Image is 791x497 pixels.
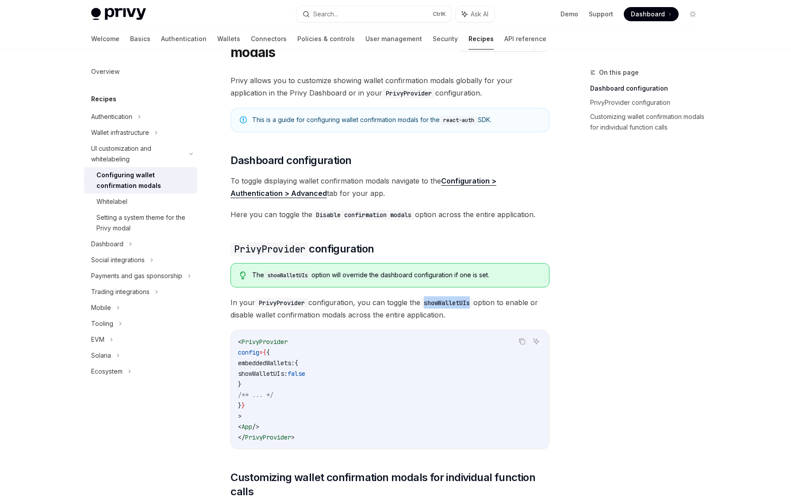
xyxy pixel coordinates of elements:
[238,348,259,356] span: config
[686,7,700,21] button: Toggle dark mode
[382,88,435,98] code: PrivyProvider
[433,11,446,18] span: Ctrl K
[561,10,578,19] a: Demo
[91,287,150,297] div: Trading integrations
[96,196,127,207] div: Whitelabel
[440,116,478,125] code: react-auth
[230,208,549,221] span: Here you can toggle the option across the entire application.
[245,433,291,441] span: PrivyProvider
[240,116,247,123] svg: Note
[365,28,422,50] a: User management
[230,175,549,199] span: To toggle displaying wallet confirmation modals navigate to the tab for your app.
[238,380,242,388] span: }
[91,143,184,164] div: UI customization and whitelabeling
[91,28,119,50] a: Welcome
[295,359,298,367] span: {
[84,194,197,210] a: Whitelabel
[96,170,192,191] div: Configuring wallet confirmation modals
[238,370,288,378] span: showWalletUIs:
[242,338,288,346] span: PrivyProvider
[252,271,540,280] div: The option will override the dashboard configuration if one is set.
[504,28,546,50] a: API reference
[297,28,355,50] a: Policies & controls
[230,74,549,99] span: Privy allows you to customize showing wallet confirmation modals globally for your application in...
[240,271,246,279] svg: Tip
[242,401,245,409] span: }
[624,7,679,21] a: Dashboard
[238,401,242,409] span: }
[238,423,242,431] span: <
[91,271,182,281] div: Payments and gas sponsorship
[266,348,270,356] span: {
[264,271,311,280] code: showWalletUIs
[420,298,473,308] code: showWalletUIs
[91,302,111,313] div: Mobile
[255,298,308,308] code: PrivyProvider
[589,10,613,19] a: Support
[217,28,240,50] a: Wallets
[263,348,266,356] span: {
[296,6,451,22] button: Search...CtrlK
[84,167,197,194] a: Configuring wallet confirmation modals
[590,110,707,134] a: Customizing wallet confirmation modals for individual function calls
[96,212,192,233] div: Setting a system theme for the Privy modal
[84,210,197,236] a: Setting a system theme for the Privy modal
[230,153,351,168] span: Dashboard configuration
[91,127,149,138] div: Wallet infrastructure
[238,433,245,441] span: </
[238,412,242,420] span: >
[252,115,540,125] div: This is a guide for configuring wallet confirmation modals for the SDK.
[91,366,123,377] div: Ecosystem
[312,210,415,220] code: Disable confirmation modals
[230,242,374,256] span: configuration
[161,28,207,50] a: Authentication
[91,334,104,345] div: EVM
[91,94,116,104] h5: Recipes
[91,8,146,20] img: light logo
[252,423,259,431] span: />
[91,255,145,265] div: Social integrations
[516,336,528,347] button: Copy the contents from the code block
[91,239,123,249] div: Dashboard
[631,10,665,19] span: Dashboard
[242,423,252,431] span: App
[291,433,295,441] span: >
[433,28,458,50] a: Security
[230,242,309,256] code: PrivyProvider
[590,81,707,96] a: Dashboard configuration
[599,67,639,78] span: On this page
[91,66,119,77] div: Overview
[259,348,263,356] span: =
[91,111,132,122] div: Authentication
[590,96,707,110] a: PrivyProvider configuration
[468,28,494,50] a: Recipes
[456,6,495,22] button: Ask AI
[91,350,111,361] div: Solana
[288,370,305,378] span: false
[238,359,295,367] span: embeddedWallets:
[91,318,113,329] div: Tooling
[313,9,338,19] div: Search...
[471,10,488,19] span: Ask AI
[230,296,549,321] span: In your configuration, you can toggle the option to enable or disable wallet confirmation modals ...
[130,28,150,50] a: Basics
[530,336,542,347] button: Ask AI
[251,28,287,50] a: Connectors
[238,338,242,346] span: <
[84,64,197,80] a: Overview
